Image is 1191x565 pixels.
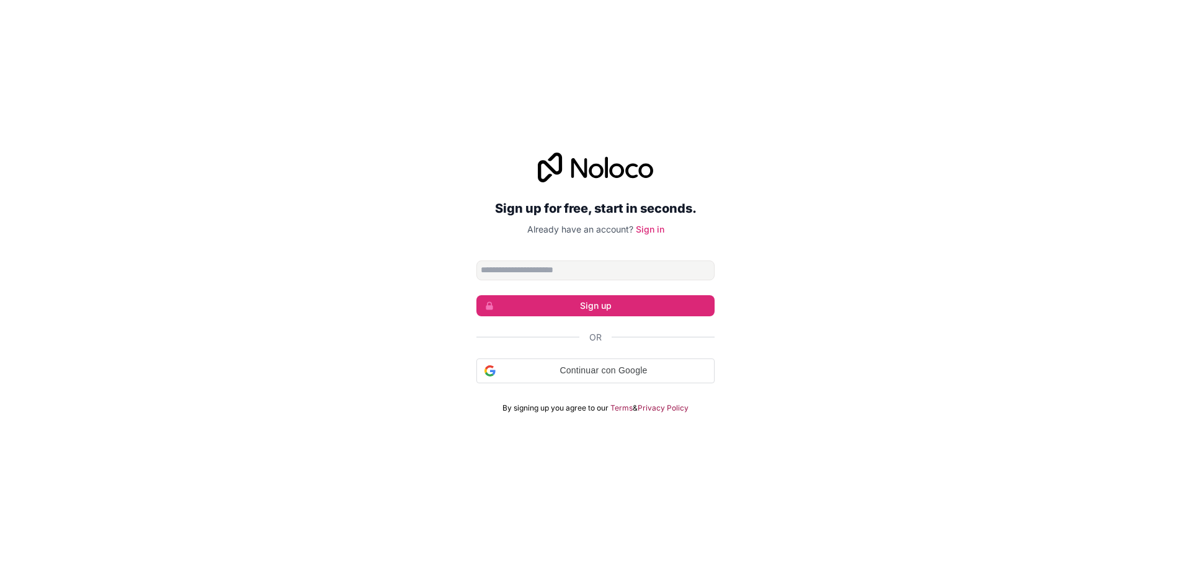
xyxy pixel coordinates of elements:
a: Sign in [636,224,664,234]
span: Continuar con Google [501,364,707,377]
span: & [633,403,638,413]
a: Privacy Policy [638,403,689,413]
h2: Sign up for free, start in seconds. [476,197,715,220]
input: Email address [476,260,715,280]
div: Continuar con Google [476,358,715,383]
span: Already have an account? [527,224,633,234]
span: Or [589,331,602,344]
button: Sign up [476,295,715,316]
span: By signing up you agree to our [502,403,609,413]
a: Terms [610,403,633,413]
